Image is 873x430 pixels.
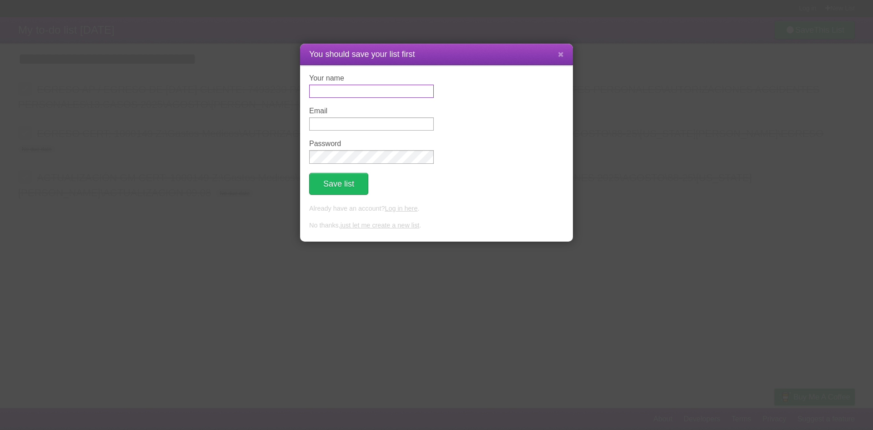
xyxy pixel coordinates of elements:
a: just let me create a new list [341,222,420,229]
label: Email [309,107,434,115]
label: Password [309,140,434,148]
h1: You should save your list first [309,48,564,61]
p: Already have an account? . [309,204,564,214]
label: Your name [309,74,434,82]
button: Save list [309,173,368,195]
a: Log in here [385,205,417,212]
p: No thanks, . [309,221,564,231]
